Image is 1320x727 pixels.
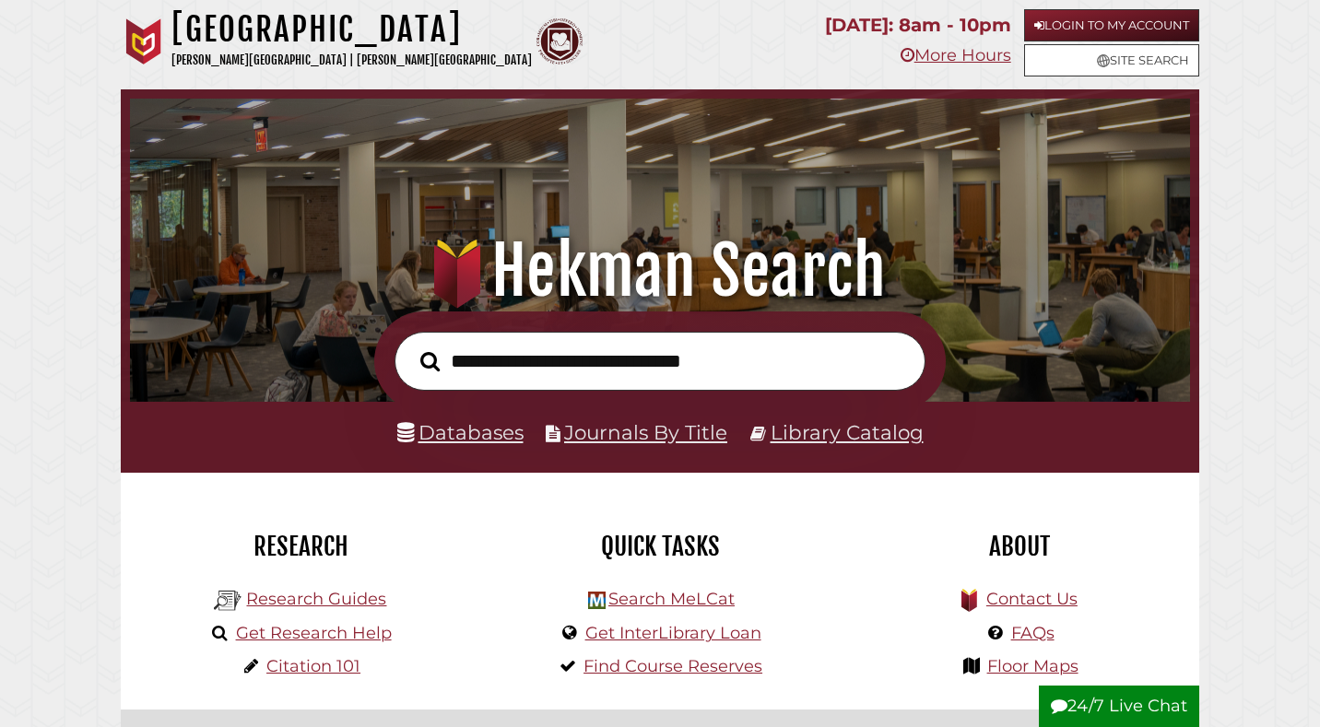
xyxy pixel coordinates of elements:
a: Site Search [1024,44,1199,76]
img: Hekman Library Logo [588,592,606,609]
p: [PERSON_NAME][GEOGRAPHIC_DATA] | [PERSON_NAME][GEOGRAPHIC_DATA] [171,50,532,71]
h1: [GEOGRAPHIC_DATA] [171,9,532,50]
a: Research Guides [246,589,386,609]
h1: Hekman Search [149,230,1170,311]
h2: Research [135,531,466,562]
a: Databases [397,420,524,444]
button: Search [411,346,449,377]
a: FAQs [1011,623,1055,643]
a: Find Course Reserves [583,656,762,676]
h2: Quick Tasks [494,531,826,562]
img: Calvin Theological Seminary [536,18,583,64]
a: Login to My Account [1024,9,1199,41]
a: Contact Us [986,589,1078,609]
a: Citation 101 [266,656,360,676]
h2: About [854,531,1185,562]
a: Get InterLibrary Loan [585,623,761,643]
a: Floor Maps [987,656,1078,676]
a: More Hours [901,45,1011,65]
a: Journals By Title [564,420,727,444]
a: Get Research Help [236,623,392,643]
a: Search MeLCat [608,589,735,609]
a: Library Catalog [771,420,924,444]
img: Hekman Library Logo [214,587,242,615]
i: Search [420,351,440,372]
p: [DATE]: 8am - 10pm [825,9,1011,41]
img: Calvin University [121,18,167,64]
